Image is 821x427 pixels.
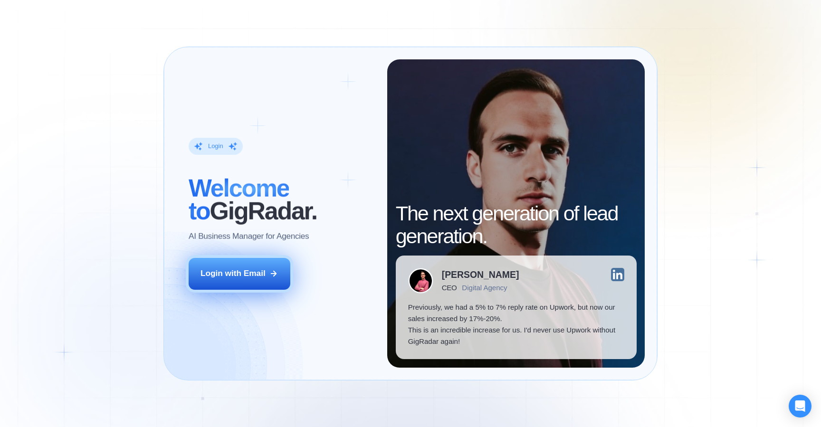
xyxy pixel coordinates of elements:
[189,258,290,290] button: Login with Email
[189,231,309,242] p: AI Business Manager for Agencies
[208,142,223,150] div: Login
[442,284,457,292] div: CEO
[189,177,375,222] h2: ‍ GigRadar.
[396,202,637,247] h2: The next generation of lead generation.
[442,270,519,279] div: [PERSON_NAME]
[462,284,507,292] div: Digital Agency
[789,395,811,418] div: Open Intercom Messenger
[200,268,266,279] div: Login with Email
[189,174,289,225] span: Welcome to
[408,302,624,347] p: Previously, we had a 5% to 7% reply rate on Upwork, but now our sales increased by 17%-20%. This ...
